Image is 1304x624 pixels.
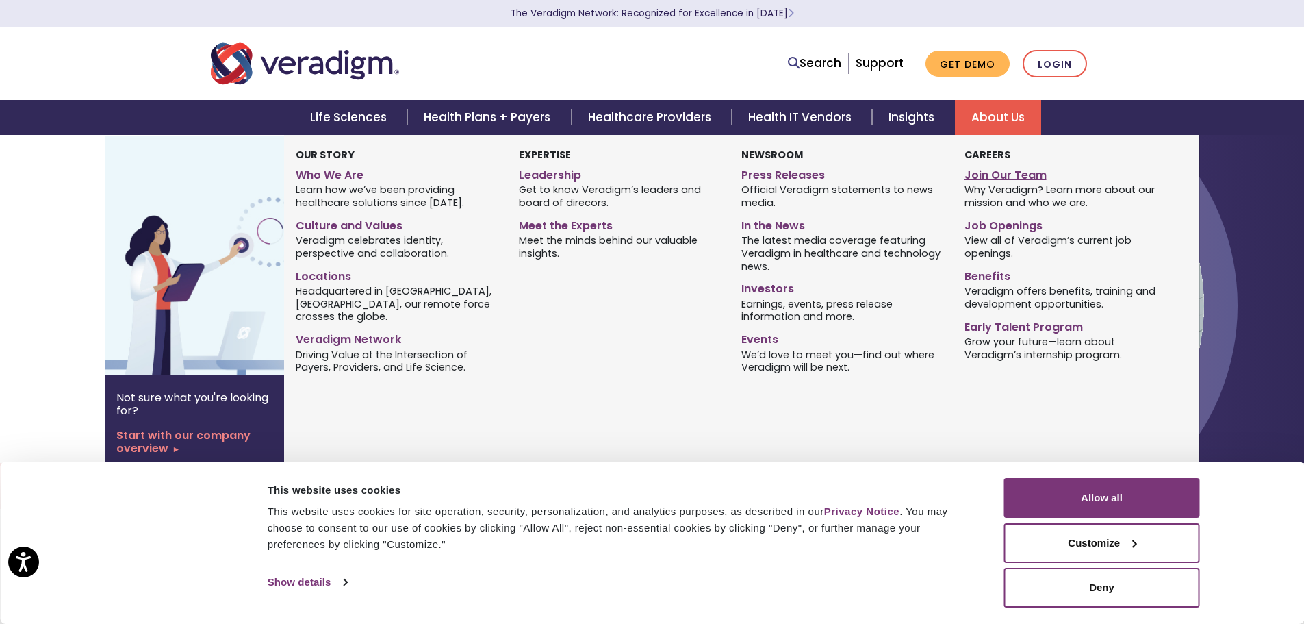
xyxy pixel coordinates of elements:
[296,214,498,234] a: Culture and Values
[788,54,841,73] a: Search
[268,482,973,499] div: This website uses cookies
[296,264,498,284] a: Locations
[788,7,794,20] span: Learn More
[268,503,973,553] div: This website uses cookies for site operation, security, personalization, and analytics purposes, ...
[296,148,355,162] strong: Our Story
[1004,478,1200,518] button: Allow all
[519,183,721,210] span: Get to know Veradigm’s leaders and board of direcors.
[741,163,943,183] a: Press Releases
[268,572,347,592] a: Show details
[511,7,794,20] a: The Veradigm Network: Recognized for Excellence in [DATE]Learn More
[116,429,273,455] a: Start with our company overview
[741,234,943,273] span: The latest media coverage featuring Veradigm in healthcare and technology news.
[856,55,904,71] a: Support
[925,51,1010,77] a: Get Demo
[741,347,943,374] span: We’d love to meet you—find out where Veradigm will be next.
[1004,523,1200,563] button: Customize
[964,163,1166,183] a: Join Our Team
[294,100,407,135] a: Life Sciences
[296,284,498,323] span: Headquartered in [GEOGRAPHIC_DATA], [GEOGRAPHIC_DATA], our remote force crosses the globe.
[824,506,899,517] a: Privacy Notice
[519,148,571,162] strong: Expertise
[407,100,571,135] a: Health Plans + Payers
[741,183,943,210] span: Official Veradigm statements to news media.
[741,214,943,234] a: In the News
[1023,50,1087,78] a: Login
[519,234,721,260] span: Meet the minds behind our valuable insights.
[116,391,273,417] p: Not sure what you're looking for?
[964,183,1166,210] span: Why Veradigm? Learn more about our mission and who we are.
[741,327,943,347] a: Events
[296,234,498,260] span: Veradigm celebrates identity, perspective and collaboration.
[964,148,1010,162] strong: Careers
[964,264,1166,284] a: Benefits
[211,41,399,86] img: Veradigm logo
[105,135,326,375] img: Vector image of Veradigm’s Story
[296,327,498,347] a: Veradigm Network
[964,214,1166,234] a: Job Openings
[741,297,943,323] span: Earnings, events, press release information and more.
[741,148,803,162] strong: Newsroom
[296,347,498,374] span: Driving Value at the Intersection of Payers, Providers, and Life Science.
[296,163,498,183] a: Who We Are
[741,277,943,297] a: Investors
[572,100,732,135] a: Healthcare Providers
[519,163,721,183] a: Leadership
[1004,568,1200,608] button: Deny
[964,334,1166,361] span: Grow your future—learn about Veradigm’s internship program.
[955,100,1041,135] a: About Us
[964,234,1166,260] span: View all of Veradigm’s current job openings.
[732,100,872,135] a: Health IT Vendors
[1041,525,1288,608] iframe: Drift Chat Widget
[872,100,955,135] a: Insights
[519,214,721,234] a: Meet the Experts
[964,315,1166,335] a: Early Talent Program
[964,284,1166,310] span: Veradigm offers benefits, training and development opportunities.
[296,183,498,210] span: Learn how we’ve been providing healthcare solutions since [DATE].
